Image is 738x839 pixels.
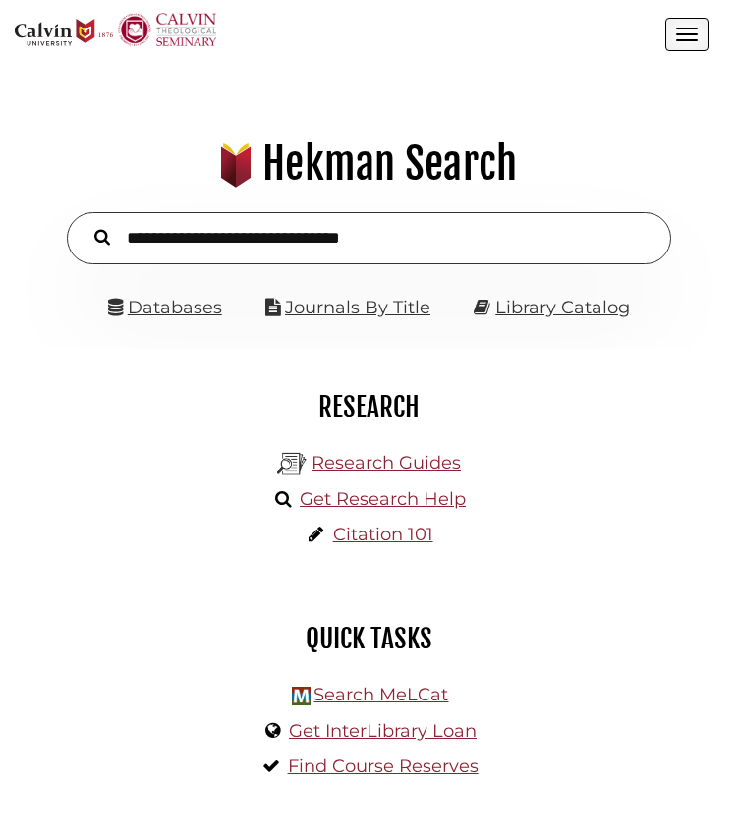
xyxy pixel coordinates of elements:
button: Search [85,224,120,249]
img: Hekman Library Logo [277,449,307,478]
h1: Hekman Search [26,138,712,191]
button: Open the menu [665,18,709,51]
img: Hekman Library Logo [292,687,311,705]
a: Get Research Help [300,488,466,510]
a: Research Guides [312,452,461,474]
a: Journals By Title [285,297,430,318]
img: Calvin Theological Seminary [118,13,216,46]
h2: Research [29,390,709,423]
a: Find Course Reserves [288,755,479,777]
a: Search MeLCat [313,684,448,705]
a: Databases [108,297,222,318]
i: Search [94,229,110,247]
a: Get InterLibrary Loan [289,720,477,742]
h2: Quick Tasks [29,622,709,655]
a: Citation 101 [333,524,433,545]
a: Library Catalog [495,297,630,318]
